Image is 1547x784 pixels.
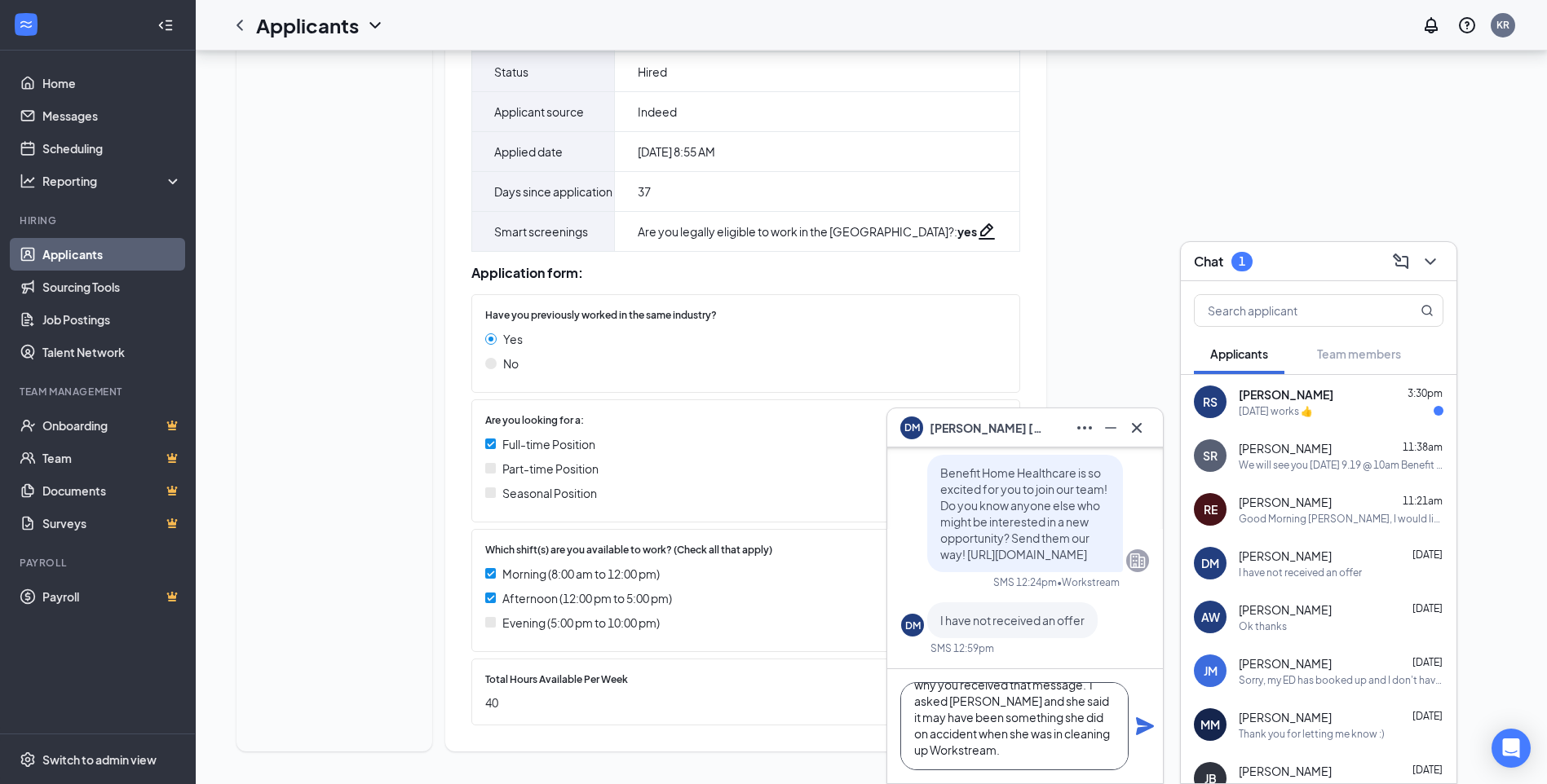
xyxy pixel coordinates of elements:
[502,565,660,583] span: Morning (8:00 am to 12:00 pm)
[494,182,612,201] span: Days since application
[256,11,359,39] h1: Applicants
[494,142,563,161] span: Applied date
[494,102,584,121] span: Applicant source
[42,238,182,271] a: Applicants
[940,465,1107,562] span: Benefit Home Healthcare is so excited for you to join our team! Do you know anyone else who might...
[502,614,660,632] span: Evening (5:00 pm to 10:00 pm)
[503,330,523,348] span: Yes
[18,16,34,33] svg: WorkstreamLogo
[1412,656,1443,668] span: [DATE]
[1201,609,1220,625] div: AW
[1239,440,1332,456] span: [PERSON_NAME]
[42,67,182,99] a: Home
[1496,18,1509,32] div: KR
[42,409,182,442] a: OnboardingCrown
[20,214,179,227] div: Hiring
[1075,418,1094,438] svg: Ellipses
[502,484,597,502] span: Seasonal Position
[1457,15,1477,35] svg: QuestionInfo
[1203,394,1218,410] div: RS
[1239,709,1332,725] span: [PERSON_NAME]
[494,62,528,81] span: Status
[42,132,182,165] a: Scheduling
[638,143,715,160] span: [DATE] 8:55 AM
[930,641,994,655] div: SMS 12:59pm
[503,355,519,372] span: No
[1135,716,1155,736] svg: Plane
[502,460,599,478] span: Part-time Position
[1128,551,1147,570] svg: Company
[930,419,1044,437] span: [PERSON_NAME] [PERSON_NAME]
[1239,601,1332,618] span: [PERSON_NAME]
[1200,716,1220,733] div: MM
[957,224,977,239] strong: yes
[502,435,595,453] span: Full-time Position
[471,265,1020,281] div: Application form:
[638,183,651,200] span: 37
[993,575,1057,589] div: SMS 12:24pm
[42,751,157,768] div: Switch to admin view
[1239,404,1313,418] div: [DATE] works 👍
[20,385,179,399] div: Team Management
[1421,15,1441,35] svg: Notifications
[494,222,588,241] span: Smart screenings
[485,308,717,324] span: Have you previously worked in the same industry?
[1127,418,1147,438] svg: Cross
[157,17,174,33] svg: Collapse
[1492,729,1531,768] div: Open Intercom Messenger
[20,556,179,570] div: Payroll
[20,751,36,768] svg: Settings
[1194,253,1223,271] h3: Chat
[42,474,182,507] a: DocumentsCrown
[502,589,672,607] span: Afternoon (12:00 pm to 5:00 pm)
[1098,415,1124,441] button: Minimize
[365,15,385,35] svg: ChevronDown
[1403,495,1443,507] span: 11:21am
[485,413,584,429] span: Are you looking for a:
[42,580,182,613] a: PayrollCrown
[1239,763,1332,779] span: [PERSON_NAME]
[1101,418,1120,438] svg: Minimize
[1072,415,1098,441] button: Ellipses
[1408,387,1443,399] span: 3:30pm
[1421,252,1440,271] svg: ChevronDown
[900,682,1129,770] textarea: [PERSON_NAME], I'm not sure what happened?? We have NOT hired anyone for the DCS position. Not su...
[20,173,36,189] svg: Analysis
[485,672,628,688] span: Total Hours Available Per Week
[1204,663,1218,679] div: JM
[1412,764,1443,776] span: [DATE]
[1317,346,1401,361] span: Team members
[940,613,1085,628] span: I have not received an offer
[1124,415,1150,441] button: Cross
[638,104,677,120] span: Indeed
[485,543,772,558] span: Which shift(s) are you available to work? (Check all that apply)
[638,64,667,80] span: Hired
[905,619,921,632] div: DM
[485,694,990,711] span: 40
[1239,727,1385,741] div: Thank you for letting me know :)
[1057,575,1120,589] span: • Workstream
[1239,458,1443,472] div: We will see you [DATE] 9.19 @ 10am Benefit Healthcare [STREET_ADDRESS][US_STATE] [PHONE_NUMBER] W...
[1391,252,1411,271] svg: ComposeMessage
[1239,566,1362,579] div: I have not received an offer
[1239,655,1332,672] span: [PERSON_NAME]
[638,223,977,240] div: Are you legally eligible to work in the [GEOGRAPHIC_DATA]? :
[1239,619,1287,633] div: Ok thanks
[1412,710,1443,722] span: [DATE]
[42,303,182,336] a: Job Postings
[1388,249,1414,275] button: ComposeMessage
[977,222,997,241] svg: Pencil
[1239,254,1245,268] div: 1
[42,336,182,368] a: Talent Network
[1421,304,1434,317] svg: MagnifyingGlass
[1239,512,1443,526] div: Good Morning [PERSON_NAME], I would like to know if you would be available for a phone call about...
[42,442,182,474] a: TeamCrown
[1204,501,1218,518] div: RE
[1403,441,1443,453] span: 11:38am
[42,173,183,189] div: Reporting
[1412,602,1443,614] span: [DATE]
[230,15,250,35] svg: ChevronLeft
[1239,673,1443,687] div: Sorry, my ED has booked up and I don't have a time slot left. I will reach out again when I know ...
